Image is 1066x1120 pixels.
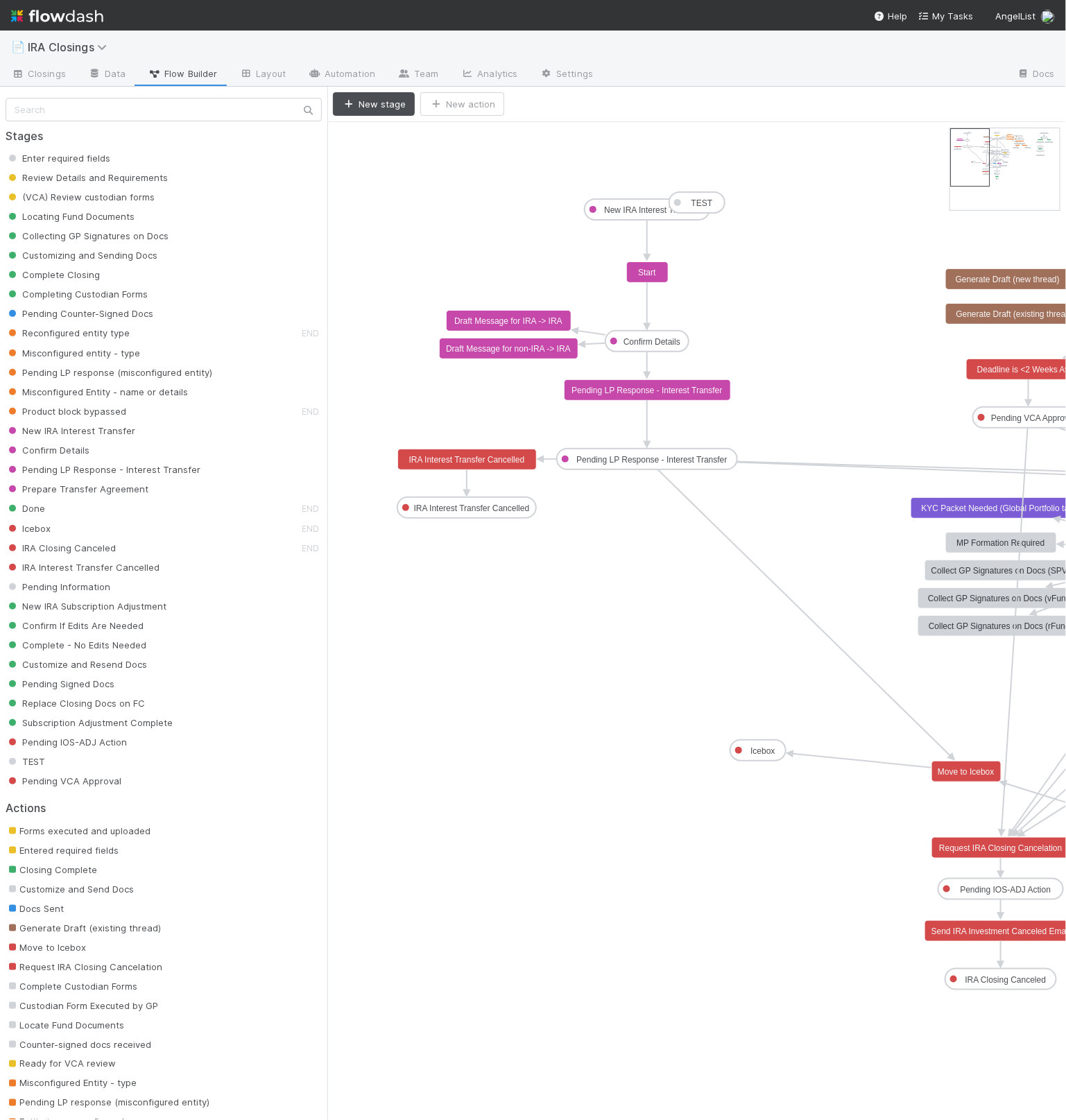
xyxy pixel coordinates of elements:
span: Docs Sent [6,903,64,914]
img: logo-inverted-e16ddd16eac7371096b0.svg [11,4,103,28]
div: Help [874,9,907,23]
text: Confirm Details [624,337,680,347]
span: Prepare Transfer Agreement [6,483,148,494]
span: (VCA) Review custodian forms [6,191,155,203]
img: avatar_b18de8e2-1483-4e81-aa60-0a3d21592880.png [1041,10,1055,24]
span: Pending Counter-Signed Docs [6,308,153,319]
span: Forms executed and uploaded [6,825,151,836]
span: New IRA Subscription Adjustment [6,601,166,612]
span: Customize and Send Docs [6,884,134,895]
h2: Actions [6,802,322,815]
span: IRA Closings [28,40,114,54]
a: Analytics [449,64,528,86]
text: New IRA Interest Transfer [604,205,699,215]
span: Ready for VCA review [6,1058,116,1069]
a: Layout [228,64,297,86]
input: Search [6,98,322,121]
button: New stage [333,92,415,116]
span: Customizing and Sending Docs [6,250,157,261]
span: Closing Complete [6,864,97,875]
span: Closings [11,67,66,80]
span: IRA Closing Canceled [6,542,116,553]
text: Generate Draft (new thread) [956,275,1060,284]
span: Completing Custodian Forms [6,288,148,300]
text: Icebox [750,746,775,756]
span: Generate Draft (existing thread) [6,922,161,933]
span: New IRA Interest Transfer [6,425,135,436]
text: IRA Interest Transfer Cancelled [414,503,530,513]
span: Complete - No Edits Needed [6,639,146,651]
text: MP Formation Required [956,538,1044,548]
text: TEST [691,198,713,208]
text: Pending LP Response - Interest Transfer [571,386,722,395]
span: Flow Builder [148,67,217,80]
span: AngelList [995,10,1035,21]
span: Pending LP response (misconfigured entity) [6,1097,209,1108]
span: Reconfigured entity type [6,327,130,338]
text: Request IRA Closing Cancelation [939,843,1062,853]
span: Custodian Form Executed by GP [6,1000,158,1011]
span: Review Details and Requirements [6,172,168,183]
span: Subscription Adjustment Complete [6,717,173,728]
span: Misconfigured Entity - type [6,1078,137,1089]
a: Automation [297,64,386,86]
text: Move to Icebox [938,767,994,777]
span: Request IRA Closing Cancelation [6,961,162,972]
span: Misconfigured entity - type [6,347,140,359]
a: Flow Builder [137,64,228,86]
small: END [302,406,319,417]
small: END [302,543,319,553]
span: TEST [6,756,45,767]
a: My Tasks [918,9,973,23]
text: Draft Message for IRA -> IRA [454,316,562,326]
span: Confirm If Edits Are Needed [6,620,144,631]
a: Data [77,64,137,86]
span: Misconfigured Entity - name or details [6,386,188,397]
span: Locating Fund Documents [6,211,135,222]
span: Complete Closing [6,269,100,280]
span: Product block bypassed [6,406,126,417]
span: 📄 [11,41,25,53]
span: Pending LP response (misconfigured entity) [6,367,212,378]
span: Pending LP Response - Interest Transfer [6,464,200,475]
text: Start [638,268,656,277]
span: Complete Custodian Forms [6,981,137,992]
small: END [302,503,319,514]
span: Replace Closing Docs on FC [6,698,145,709]
text: Draft Message for non-IRA -> IRA [446,344,571,354]
span: Locate Fund Documents [6,1019,124,1031]
span: Enter required fields [6,153,110,164]
span: Done [6,503,45,514]
h2: Stages [6,130,322,143]
text: Pending LP Response - Interest Transfer [576,455,727,465]
span: Customize and Resend Docs [6,659,147,670]
span: My Tasks [918,10,973,21]
a: Docs [1006,64,1066,86]
text: Pending IOS-ADJ Action [961,885,1051,895]
a: Team [386,64,449,86]
span: Entered required fields [6,845,119,856]
span: Counter-signed docs received [6,1039,151,1050]
span: Pending VCA Approval [6,775,121,786]
span: IRA Interest Transfer Cancelled [6,562,160,573]
button: New action [420,92,504,116]
span: Pending IOS-ADJ Action [6,736,127,748]
text: IRA Interest Transfer Cancelled [409,455,525,465]
span: Move to Icebox [6,942,86,953]
span: Pending Information [6,581,110,592]
a: Settings [528,64,604,86]
span: Collecting GP Signatures on Docs [6,230,169,241]
text: IRA Closing Canceled [965,975,1047,985]
span: Confirm Details [6,445,89,456]
small: END [302,524,319,534]
span: Icebox [6,523,51,534]
small: END [302,328,319,338]
span: Pending Signed Docs [6,678,114,689]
